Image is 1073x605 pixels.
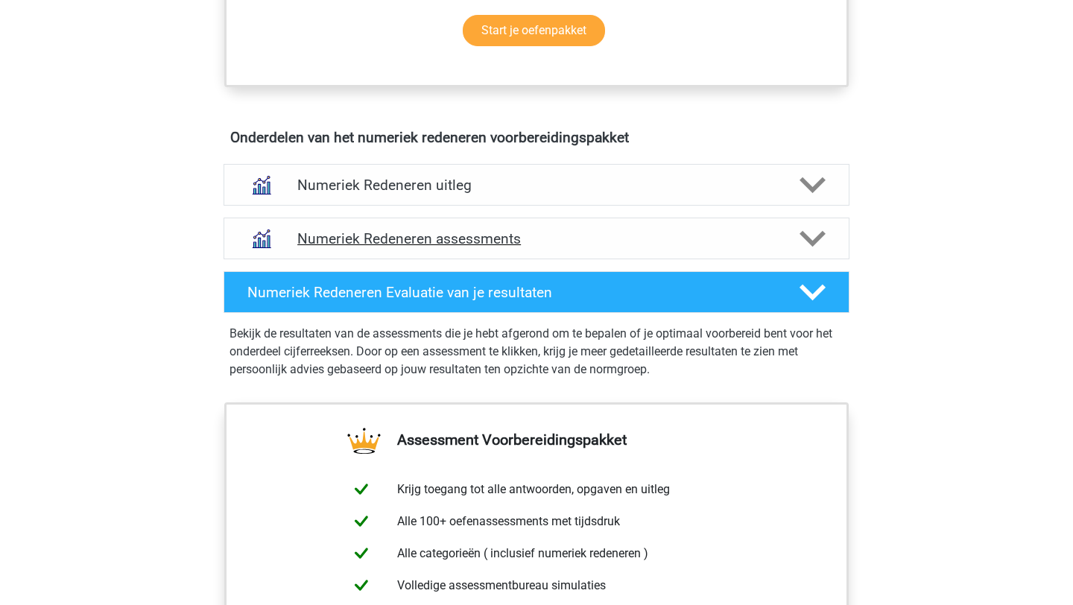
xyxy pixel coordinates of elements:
[230,325,843,378] p: Bekijk de resultaten van de assessments die je hebt afgerond om te bepalen of je optimaal voorber...
[230,129,843,146] h4: Onderdelen van het numeriek redeneren voorbereidingspakket
[218,164,855,206] a: uitleg Numeriek Redeneren uitleg
[297,177,776,194] h4: Numeriek Redeneren uitleg
[297,230,776,247] h4: Numeriek Redeneren assessments
[218,218,855,259] a: assessments Numeriek Redeneren assessments
[463,15,605,46] a: Start je oefenpakket
[247,284,776,301] h4: Numeriek Redeneren Evaluatie van je resultaten
[218,271,855,313] a: Numeriek Redeneren Evaluatie van je resultaten
[242,166,280,204] img: numeriek redeneren uitleg
[242,220,280,258] img: numeriek redeneren assessments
